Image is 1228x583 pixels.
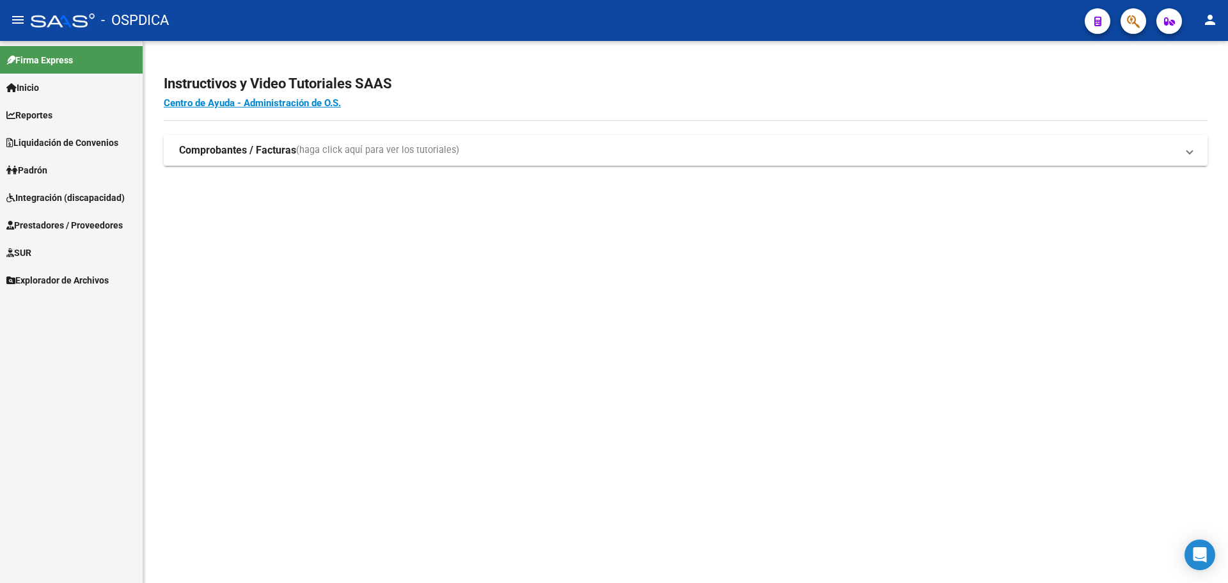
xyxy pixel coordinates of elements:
span: SUR [6,246,31,260]
span: Inicio [6,81,39,95]
span: Firma Express [6,53,73,67]
h2: Instructivos y Video Tutoriales SAAS [164,72,1208,96]
a: Centro de Ayuda - Administración de O.S. [164,97,341,109]
span: Explorador de Archivos [6,273,109,287]
mat-icon: menu [10,12,26,28]
mat-icon: person [1202,12,1218,28]
span: Reportes [6,108,52,122]
span: Integración (discapacidad) [6,191,125,205]
span: Padrón [6,163,47,177]
span: Liquidación de Convenios [6,136,118,150]
span: - OSPDICA [101,6,169,35]
strong: Comprobantes / Facturas [179,143,296,157]
span: (haga click aquí para ver los tutoriales) [296,143,459,157]
span: Prestadores / Proveedores [6,218,123,232]
div: Open Intercom Messenger [1185,539,1215,570]
mat-expansion-panel-header: Comprobantes / Facturas(haga click aquí para ver los tutoriales) [164,135,1208,166]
